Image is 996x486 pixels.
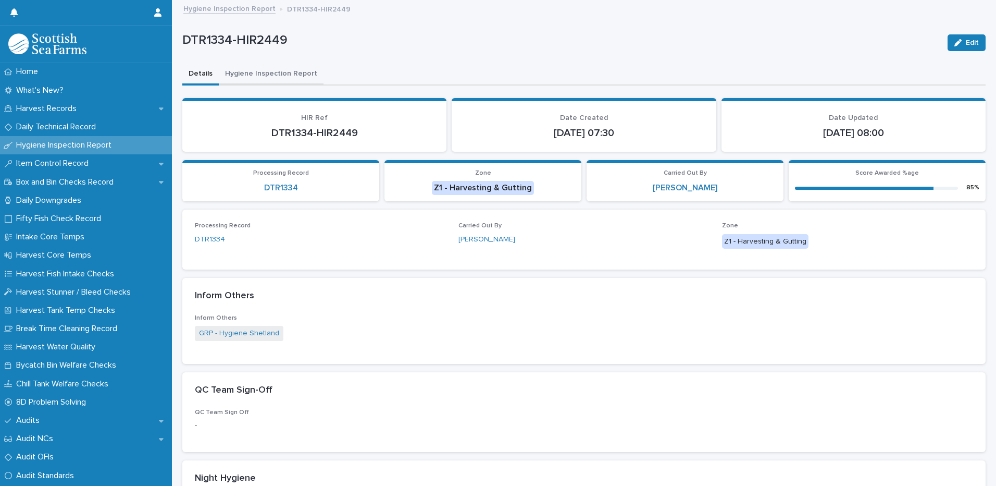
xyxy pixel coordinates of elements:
span: Zone [722,223,738,229]
span: Inform Others [195,315,237,321]
p: Daily Technical Record [12,122,104,132]
p: Hygiene Inspection Report [12,140,120,150]
h2: QC Team Sign-Off [195,385,272,396]
p: [DATE] 08:00 [734,127,973,139]
p: DTR1334-HIR2449 [287,3,351,14]
div: 85 % [966,184,979,191]
span: QC Team Sign Off [195,409,249,416]
span: Zone [475,170,491,176]
p: Audit Standards [12,471,82,481]
p: Fifty Fish Check Record [12,214,109,224]
p: Chill Tank Welfare Checks [12,379,117,389]
h2: Night Hygiene [195,473,256,484]
a: Hygiene Inspection Report [183,2,276,14]
p: Item Control Record [12,159,97,168]
span: Processing Record [253,170,309,176]
span: Carried Out By [458,223,502,229]
p: DTR1334-HIR2449 [195,127,434,139]
p: 8D Problem Solving [12,397,94,407]
span: Date Created [560,114,608,121]
p: Harvest Tank Temp Checks [12,306,123,315]
button: Edit [948,34,986,51]
p: Intake Core Temps [12,232,93,242]
span: Processing Record [195,223,251,229]
a: DTR1334 [195,234,225,245]
p: DTR1334-HIR2449 [182,33,939,48]
p: Box and Bin Checks Record [12,177,122,187]
img: mMrefqRFQpe26GRNOUkG [8,33,86,54]
a: [PERSON_NAME] [458,234,515,245]
p: Audit OFIs [12,452,62,462]
button: Details [182,64,219,86]
p: - [195,420,446,431]
p: [DATE] 07:30 [464,127,703,139]
button: Hygiene Inspection Report [219,64,323,86]
p: Harvest Records [12,104,85,114]
p: Daily Downgrades [12,196,90,205]
span: Carried Out By [664,170,707,176]
p: Audits [12,416,48,426]
span: Date Updated [829,114,878,121]
span: Edit [966,39,979,46]
p: Harvest Fish Intake Checks [12,269,122,279]
span: HIR Ref [301,114,328,121]
div: Z1 - Harvesting & Gutting [432,181,534,195]
p: Bycatch Bin Welfare Checks [12,360,124,370]
p: Harvest Core Temps [12,250,99,260]
p: Home [12,67,46,77]
h2: Inform Others [195,290,254,302]
p: Harvest Stunner / Bleed Checks [12,287,139,297]
div: Z1 - Harvesting & Gutting [722,234,808,249]
a: DTR1334 [264,183,298,193]
p: Break Time Cleaning Record [12,324,126,334]
span: Score Awarded %age [855,170,919,176]
p: Audit NCs [12,434,61,444]
a: GRP - Hygiene Shetland [199,328,279,339]
a: [PERSON_NAME] [653,183,717,193]
p: What's New? [12,86,72,95]
p: Harvest Water Quality [12,342,104,352]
